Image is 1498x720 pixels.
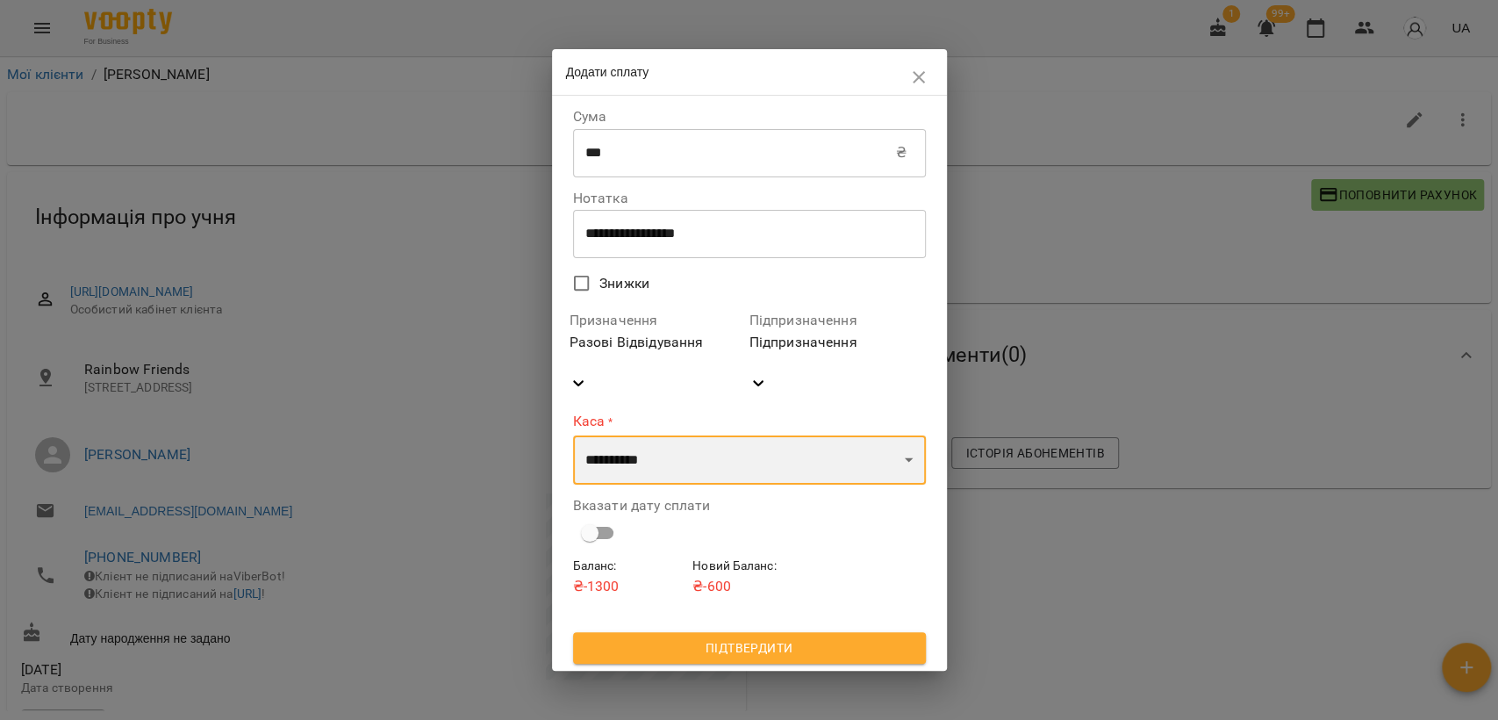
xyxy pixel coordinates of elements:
[587,637,912,659] span: Підтвердити
[692,576,806,597] p: ₴ -600
[566,65,649,79] span: Додати сплату
[573,576,686,597] p: ₴ -1300
[573,499,926,513] label: Вказати дату сплати
[570,313,746,328] label: Призначення
[573,632,926,664] button: Підтвердити
[599,273,649,294] span: Знижки
[895,142,906,163] p: ₴
[573,557,686,576] h6: Баланс :
[749,332,926,353] div: Підпризначення
[573,191,926,205] label: Нотатка
[749,313,926,328] label: Підпризначення
[573,411,926,431] label: Каса
[573,110,926,124] label: Сума
[692,557,806,576] h6: Новий Баланс :
[570,332,746,353] div: Разові Відвідування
